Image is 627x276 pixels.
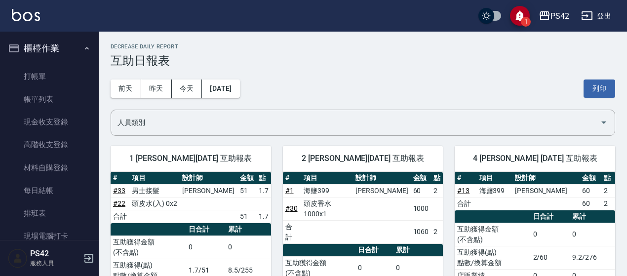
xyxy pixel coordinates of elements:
[283,220,301,243] td: 合計
[256,210,271,223] td: 1.7
[411,184,431,197] td: 60
[535,6,573,26] button: PS42
[467,154,603,163] span: 4 [PERSON_NAME] [DATE] 互助報表
[411,220,431,243] td: 1060
[596,115,612,130] button: Open
[283,172,301,185] th: #
[457,187,470,195] a: #13
[570,246,615,269] td: 9.2/276
[601,184,615,197] td: 2
[285,204,298,212] a: #30
[111,54,615,68] h3: 互助日報表
[111,172,271,223] table: a dense table
[531,210,570,223] th: 日合計
[111,172,129,185] th: #
[580,184,601,197] td: 60
[129,197,180,210] td: 頭皮水(入) 0x2
[8,248,28,268] img: Person
[226,223,271,236] th: 累計
[202,79,239,98] button: [DATE]
[141,79,172,98] button: 昨天
[295,154,431,163] span: 2 [PERSON_NAME][DATE] 互助報表
[111,43,615,50] h2: Decrease Daily Report
[113,199,125,207] a: #22
[30,259,80,268] p: 服務人員
[4,225,95,247] a: 現場電腦打卡
[301,172,353,185] th: 項目
[285,187,294,195] a: #1
[115,114,596,131] input: 人員名稱
[256,172,271,185] th: 點
[172,79,202,98] button: 今天
[393,244,443,257] th: 累計
[584,79,615,98] button: 列印
[111,236,186,259] td: 互助獲得金額 (不含點)
[4,133,95,156] a: 高階收支登錄
[455,246,530,269] td: 互助獲得(點) 點數/換算金額
[353,184,410,197] td: [PERSON_NAME]
[237,210,256,223] td: 51
[477,172,512,185] th: 項目
[577,7,615,25] button: 登出
[4,88,95,111] a: 帳單列表
[431,184,443,197] td: 2
[550,10,569,22] div: PS42
[531,223,570,246] td: 0
[283,172,443,244] table: a dense table
[580,197,601,210] td: 60
[226,236,271,259] td: 0
[4,111,95,133] a: 現金收支登錄
[113,187,125,195] a: #33
[129,184,180,197] td: 男士接髮
[256,184,271,197] td: 1.7
[186,236,226,259] td: 0
[186,223,226,236] th: 日合計
[601,197,615,210] td: 2
[301,197,353,220] td: 頭皮香水 1000x1
[512,184,580,197] td: [PERSON_NAME]
[180,184,237,197] td: [PERSON_NAME]
[111,210,129,223] td: 合計
[521,17,531,27] span: 1
[531,246,570,269] td: 2/60
[4,36,95,61] button: 櫃檯作業
[237,184,256,197] td: 51
[510,6,530,26] button: save
[455,172,615,210] table: a dense table
[4,202,95,225] a: 排班表
[111,79,141,98] button: 前天
[301,184,353,197] td: 海鹽399
[431,220,443,243] td: 2
[580,172,601,185] th: 金額
[355,244,393,257] th: 日合計
[455,197,476,210] td: 合計
[180,172,237,185] th: 設計師
[122,154,259,163] span: 1 [PERSON_NAME][DATE] 互助報表
[512,172,580,185] th: 設計師
[4,65,95,88] a: 打帳單
[129,172,180,185] th: 項目
[431,172,443,185] th: 點
[411,197,431,220] td: 1000
[4,179,95,202] a: 每日結帳
[411,172,431,185] th: 金額
[30,249,80,259] h5: PS42
[570,223,615,246] td: 0
[570,210,615,223] th: 累計
[12,9,40,21] img: Logo
[455,223,530,246] td: 互助獲得金額 (不含點)
[455,172,476,185] th: #
[601,172,615,185] th: 點
[477,184,512,197] td: 海鹽399
[237,172,256,185] th: 金額
[4,157,95,179] a: 材料自購登錄
[353,172,410,185] th: 設計師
